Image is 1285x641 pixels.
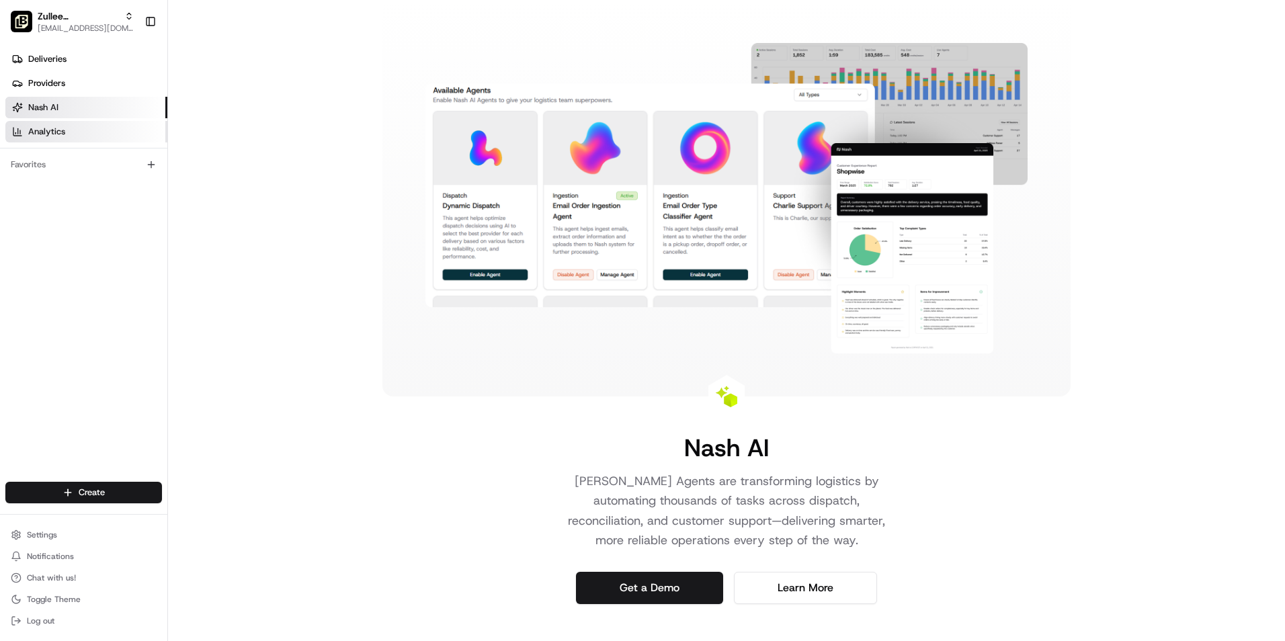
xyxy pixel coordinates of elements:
button: [EMAIL_ADDRESS][DOMAIN_NAME] [38,23,134,34]
a: Powered byPylon [95,227,163,238]
span: Create [79,486,105,499]
button: Chat with us! [5,568,162,587]
a: 📗Knowledge Base [8,189,108,214]
img: 1736555255976-a54dd68f-1ca7-489b-9aae-adbdc363a1c4 [13,128,38,153]
span: Analytics [28,126,65,138]
button: Log out [5,611,162,630]
p: [PERSON_NAME] Agents are transforming logistics by automating thousands of tasks across dispatch,... [554,472,899,550]
span: Toggle Theme [27,594,81,605]
button: Settings [5,525,162,544]
div: Start new chat [46,128,220,142]
span: Deliveries [28,53,67,65]
a: Analytics [5,121,167,142]
a: Learn More [734,572,877,604]
span: Log out [27,615,54,626]
button: Toggle Theme [5,590,162,609]
img: Zullee Mediterrannean Grill - Meridian [11,11,32,32]
a: Providers [5,73,167,94]
img: Nash AI Dashboard [425,43,1028,353]
span: Chat with us! [27,572,76,583]
input: Clear [35,87,222,101]
span: Notifications [27,551,74,562]
div: 💻 [114,196,124,207]
img: Nash [13,13,40,40]
a: Deliveries [5,48,167,70]
h1: Nash AI [684,434,769,461]
button: Notifications [5,547,162,566]
a: Get a Demo [576,572,723,604]
a: 💻API Documentation [108,189,221,214]
img: Nash AI Logo [716,386,737,407]
button: Start new chat [229,132,245,148]
a: Nash AI [5,97,167,118]
div: Favorites [5,154,162,175]
span: Providers [28,77,65,89]
div: 📗 [13,196,24,207]
span: Pylon [134,228,163,238]
button: Zullee Mediterrannean Grill - Meridian [38,9,119,23]
p: Welcome 👋 [13,54,245,75]
span: API Documentation [127,195,216,208]
span: Nash AI [28,101,58,114]
span: Settings [27,529,57,540]
button: Zullee Mediterrannean Grill - MeridianZullee Mediterrannean Grill - Meridian[EMAIL_ADDRESS][DOMAI... [5,5,139,38]
div: We're available if you need us! [46,142,170,153]
span: Knowledge Base [27,195,103,208]
button: Create [5,482,162,503]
